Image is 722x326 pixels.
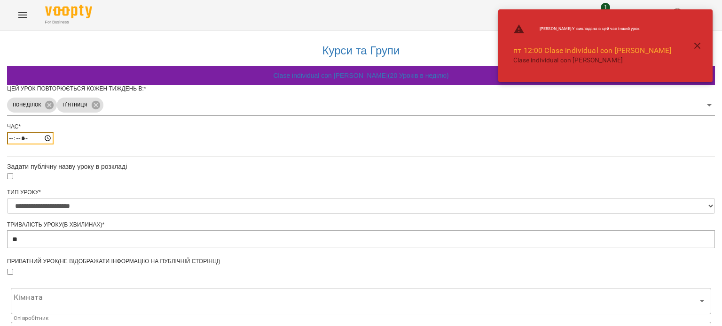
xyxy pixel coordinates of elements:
[7,85,715,93] div: Цей урок повторюється кожен тиждень в:
[12,45,710,57] h3: Курси та Групи
[513,56,671,65] p: Clase individual con [PERSON_NAME]
[601,3,610,12] span: 1
[7,98,57,113] div: понеділок
[57,100,93,109] span: п’ятниця
[57,98,103,113] div: п’ятниця
[7,95,715,116] div: понеділокп’ятниця
[11,288,711,314] div: ​
[7,162,715,171] div: Задати публічну назву уроку в розкладі
[45,19,92,25] span: For Business
[506,20,679,38] li: [PERSON_NAME] : У викладача в цей час інший урок
[7,123,715,131] div: Час
[45,5,92,18] img: Voopty Logo
[11,4,34,26] button: Menu
[513,46,671,55] a: пт 12:00 Clase individual con [PERSON_NAME]
[7,221,715,229] div: Тривалість уроку(в хвилинах)
[7,100,47,109] span: понеділок
[7,189,715,197] div: Тип Уроку
[273,72,448,79] a: Clase individual con [PERSON_NAME] ( 20 Уроків в неділю )
[7,258,715,265] div: Приватний урок(не відображати інформацію на публічній сторінці)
